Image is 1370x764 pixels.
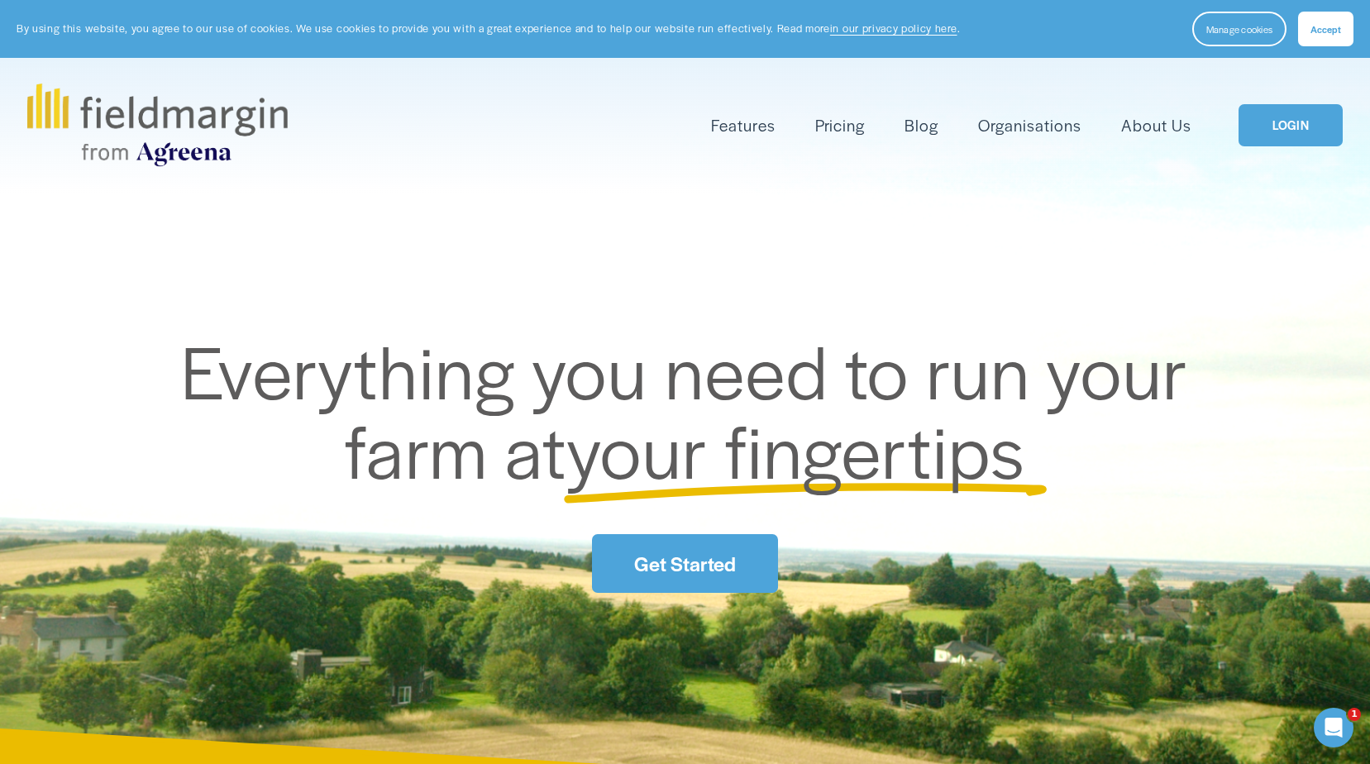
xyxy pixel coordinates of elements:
span: Manage cookies [1206,22,1272,36]
a: Organisations [978,112,1081,139]
p: By using this website, you agree to our use of cookies. We use cookies to provide you with a grea... [17,21,960,36]
a: Pricing [815,112,865,139]
button: Accept [1298,12,1353,46]
a: folder dropdown [711,112,775,139]
img: fieldmargin.com [27,84,287,166]
span: your fingertips [566,397,1025,500]
button: Manage cookies [1192,12,1286,46]
iframe: Intercom live chat [1314,708,1353,747]
a: Blog [905,112,938,139]
a: in our privacy policy here [830,21,957,36]
span: Accept [1310,22,1341,36]
a: Get Started [592,534,777,593]
a: LOGIN [1239,104,1343,146]
a: About Us [1121,112,1191,139]
span: 1 [1348,708,1361,721]
span: Everything you need to run your farm at [181,318,1205,500]
span: Features [711,113,775,137]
